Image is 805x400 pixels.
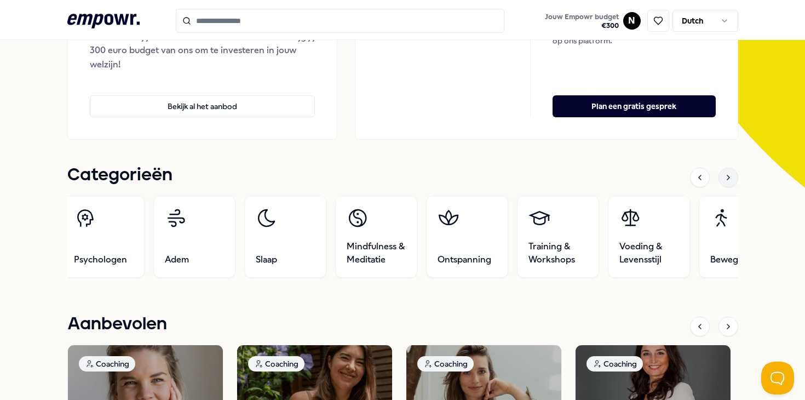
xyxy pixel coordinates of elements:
[256,253,277,266] span: Slaap
[74,253,127,266] span: Psychologen
[417,356,474,372] div: Coaching
[699,196,781,278] a: Beweging
[335,196,417,278] a: Mindfulness & Meditatie
[586,356,643,372] div: Coaching
[540,9,623,32] a: Jouw Empowr budget€300
[165,253,189,266] span: Adem
[90,95,315,117] button: Bekijk al het aanbod
[517,196,599,278] a: Training & Workshops
[545,21,619,30] span: € 300
[543,10,621,32] button: Jouw Empowr budget€300
[176,9,504,33] input: Search for products, categories or subcategories
[528,240,588,266] span: Training & Workshops
[619,240,679,266] span: Voeding & Levensstijl
[426,196,508,278] a: Ontspanning
[153,196,235,278] a: Adem
[90,78,315,117] a: Bekijk al het aanbod
[608,196,690,278] a: Voeding & Levensstijl
[553,95,716,117] button: Plan een gratis gesprek
[623,12,641,30] button: N
[438,253,491,266] span: Ontspanning
[79,356,135,372] div: Coaching
[347,240,406,266] span: Mindfulness & Meditatie
[248,356,304,372] div: Coaching
[244,196,326,278] a: Slaap
[67,162,173,189] h1: Categorieën
[90,15,315,71] div: Just Good Colleague! Just Good People bestaat 5 jaar, mede dankzij jou. Dat vieren we samen. Daar...
[545,13,619,21] span: Jouw Empowr budget
[67,311,167,338] h1: Aanbevolen
[62,196,145,278] a: Psychologen
[761,362,794,395] iframe: Help Scout Beacon - Open
[710,253,751,266] span: Beweging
